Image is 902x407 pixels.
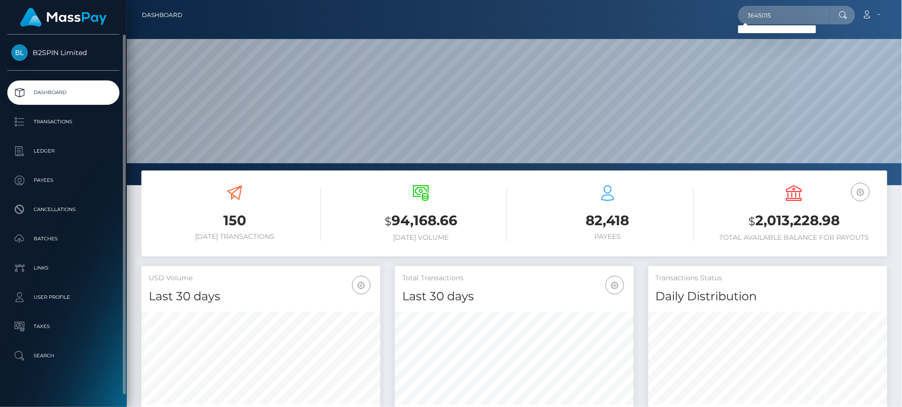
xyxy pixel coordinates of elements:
[11,349,116,363] p: Search
[335,233,508,242] h6: [DATE] Volume
[11,44,28,61] img: B2SPIN Limited
[656,288,880,305] h4: Daily Distribution
[738,6,830,24] input: Search...
[149,211,321,230] h3: 150
[149,288,373,305] h4: Last 30 days
[11,144,116,158] p: Ledger
[7,110,119,134] a: Transactions
[402,273,627,283] h5: Total Transactions
[7,197,119,222] a: Cancellations
[11,85,116,100] p: Dashboard
[708,211,881,231] h3: 2,013,228.98
[7,80,119,105] a: Dashboard
[11,319,116,334] p: Taxes
[522,211,694,230] h3: 82,418
[522,233,694,241] h6: Payees
[402,288,627,305] h4: Last 30 days
[708,233,881,242] h6: Total Available Balance for Payouts
[385,214,392,228] small: $
[11,261,116,275] p: Links
[7,48,119,57] span: B2SPIN Limited
[20,8,107,27] img: MassPay Logo
[11,202,116,217] p: Cancellations
[7,285,119,310] a: User Profile
[7,168,119,193] a: Payees
[11,115,116,129] p: Transactions
[7,344,119,368] a: Search
[11,232,116,246] p: Batches
[7,256,119,280] a: Links
[7,227,119,251] a: Batches
[335,211,508,231] h3: 94,168.66
[149,273,373,283] h5: USD Volume
[7,314,119,339] a: Taxes
[142,5,182,25] a: Dashboard
[11,290,116,305] p: User Profile
[7,139,119,163] a: Ledger
[656,273,880,283] h5: Transactions Status
[11,173,116,188] p: Payees
[748,214,755,228] small: $
[149,233,321,241] h6: [DATE] Transactions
